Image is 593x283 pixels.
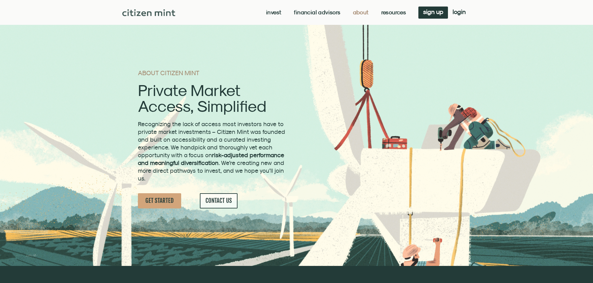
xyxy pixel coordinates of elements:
[138,121,285,182] span: Recognizing the lack of access most investors have to private market investments – Citizen Mint w...
[200,193,238,208] a: CONTACT US
[138,70,287,76] h1: ABOUT CITIZEN MINT
[423,10,443,14] span: sign up
[353,9,369,16] a: About
[205,197,232,205] span: CONTACT US
[418,7,448,19] a: sign up
[453,10,466,14] span: login
[145,197,174,205] span: GET STARTED
[294,9,340,16] a: Financial Advisors
[138,193,181,208] a: GET STARTED
[448,7,470,19] a: login
[138,82,287,114] h2: Private Market Access, Simplified
[122,9,176,16] img: Citizen Mint
[381,9,406,16] a: Resources
[266,9,281,16] a: Invest
[266,9,406,16] nav: Menu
